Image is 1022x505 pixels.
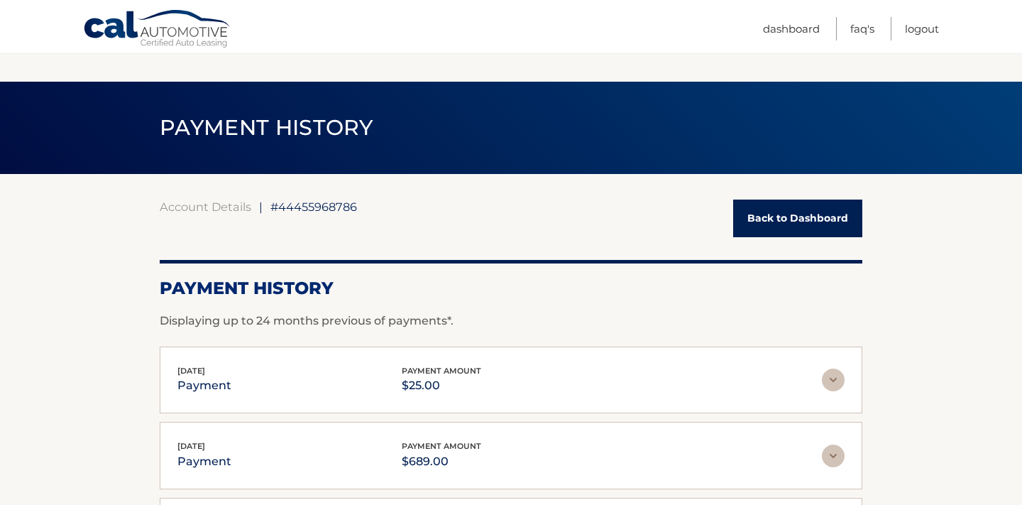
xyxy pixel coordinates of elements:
span: payment amount [402,366,481,376]
img: accordion-rest.svg [822,369,845,391]
span: payment amount [402,441,481,451]
h2: Payment History [160,278,862,299]
a: Account Details [160,200,251,214]
span: PAYMENT HISTORY [160,114,373,141]
a: FAQ's [850,17,874,40]
p: $689.00 [402,452,481,472]
span: [DATE] [177,441,205,451]
a: Cal Automotive [83,9,232,50]
img: accordion-rest.svg [822,445,845,467]
a: Dashboard [763,17,820,40]
a: Logout [905,17,939,40]
p: payment [177,452,231,472]
span: [DATE] [177,366,205,376]
p: payment [177,376,231,396]
span: | [259,200,263,214]
p: $25.00 [402,376,481,396]
span: #44455968786 [270,200,357,214]
a: Back to Dashboard [733,200,862,237]
p: Displaying up to 24 months previous of payments*. [160,313,862,330]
